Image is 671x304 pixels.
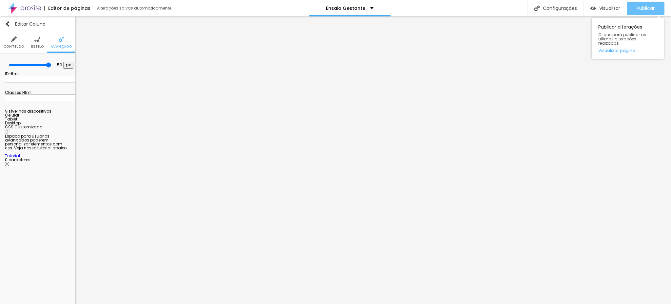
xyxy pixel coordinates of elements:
img: Icone [58,36,64,42]
span: Tablet [5,116,17,122]
img: Icone [5,129,10,134]
button: Visualizar [584,2,627,15]
div: Publicar alterações [592,18,664,59]
span: Avançado [51,45,72,48]
button: px [63,62,73,69]
span: Clique para publicar as ultimas alterações reaizadas [598,33,657,46]
div: ID Html [5,72,70,76]
span: Estilo [31,45,44,48]
img: Icone [34,36,40,42]
img: Icone [11,36,17,42]
div: Editor de páginas [44,6,90,11]
a: Visualizar página [598,48,657,53]
div: CSS Customizado [5,125,70,129]
button: Publicar [627,2,664,15]
div: Alterações salvas automaticamente [97,6,172,10]
span: Desktop [5,120,21,126]
span: Visualizar [599,6,620,11]
div: Visível nos dispositivos [5,109,70,113]
img: view-1.svg [590,6,596,11]
div: Espaco para usuários avançados poderem personalizar elementos com css. Veja nosso tutorial abaixo: [5,134,70,158]
div: Classes Html [5,91,70,95]
iframe: Editor [75,16,671,304]
p: Ensaio Gestante [326,6,365,11]
span: Publicar [637,6,655,11]
a: Tutorial [5,153,20,159]
img: Icone [5,162,9,166]
img: Icone [5,21,10,27]
div: 0 caracteres [5,158,70,166]
span: Celular [5,112,19,118]
span: Conteúdo [4,45,24,48]
img: Icone [534,6,540,11]
div: Editar Coluna [5,21,46,27]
